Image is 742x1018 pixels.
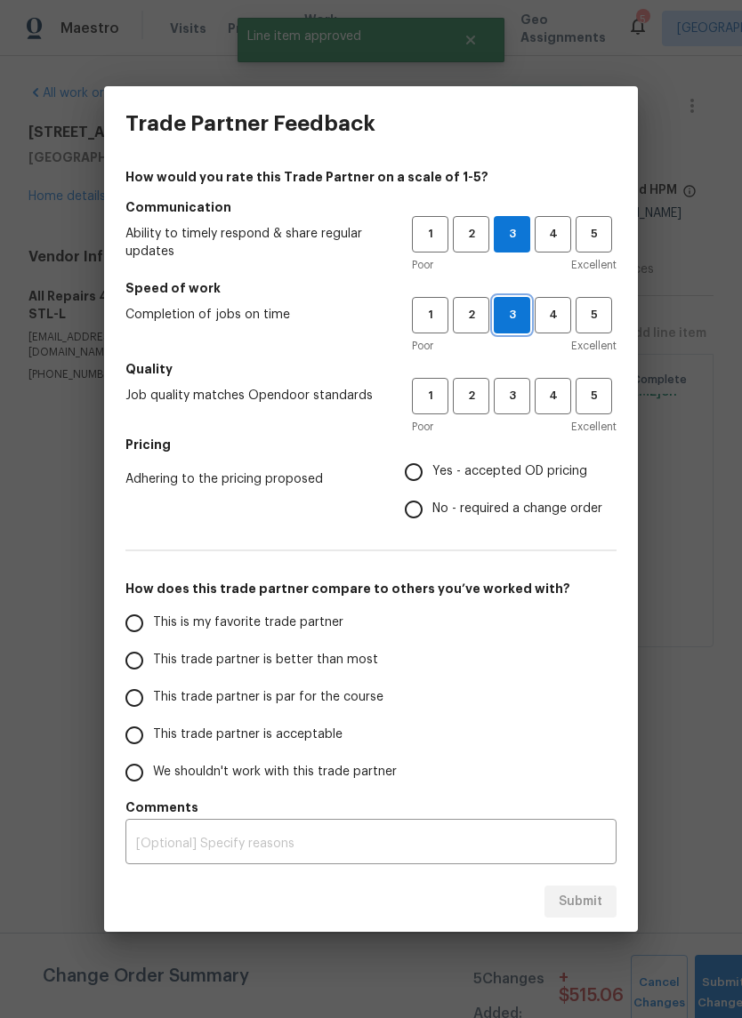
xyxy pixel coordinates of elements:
h5: How does this trade partner compare to others you’ve worked with? [125,580,617,597]
span: 4 [536,386,569,406]
button: 3 [494,378,530,414]
span: 5 [577,386,610,406]
span: 2 [455,305,488,325]
button: 2 [453,297,489,333]
span: 1 [414,386,447,406]
span: 3 [496,386,528,406]
span: 4 [536,305,569,325]
span: Adhering to the pricing proposed [125,470,376,488]
span: This trade partner is acceptable [153,725,343,744]
span: Excellent [571,256,617,274]
button: 4 [535,378,571,414]
h3: Trade Partner Feedback [125,111,375,136]
span: Poor [412,337,433,355]
span: Yes - accepted OD pricing [432,462,587,481]
span: 1 [414,305,447,325]
h5: Speed of work [125,279,617,297]
span: This is my favorite trade partner [153,613,343,632]
button: 4 [535,297,571,333]
button: 5 [576,216,612,252]
span: No - required a change order [432,500,602,518]
span: Completion of jobs on time [125,306,383,324]
h5: Comments [125,798,617,816]
button: 1 [412,216,448,252]
span: 5 [577,224,610,244]
span: This trade partner is par for the course [153,688,383,707]
div: How does this trade partner compare to others you’ve worked with? [125,605,617,791]
button: 1 [412,378,448,414]
button: 1 [412,297,448,333]
span: Poor [412,256,433,274]
button: 2 [453,378,489,414]
span: Ability to timely respond & share regular updates [125,225,383,261]
h5: Quality [125,360,617,378]
span: We shouldn't work with this trade partner [153,763,397,782]
h5: Pricing [125,436,617,453]
h4: How would you rate this Trade Partner on a scale of 1-5? [125,168,617,186]
button: 4 [535,216,571,252]
button: 3 [494,216,530,252]
span: 2 [455,224,488,244]
button: 5 [576,378,612,414]
h5: Communication [125,198,617,216]
span: Excellent [571,337,617,355]
span: 3 [495,305,529,325]
button: 3 [494,297,530,333]
span: 3 [495,224,529,244]
span: 5 [577,305,610,325]
span: This trade partner is better than most [153,651,378,669]
span: Job quality matches Opendoor standards [125,387,383,405]
span: Poor [412,418,433,436]
span: Excellent [571,418,617,436]
button: 2 [453,216,489,252]
span: 2 [455,386,488,406]
span: 4 [536,224,569,244]
button: 5 [576,297,612,333]
div: Pricing [405,453,617,528]
span: 1 [414,224,447,244]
